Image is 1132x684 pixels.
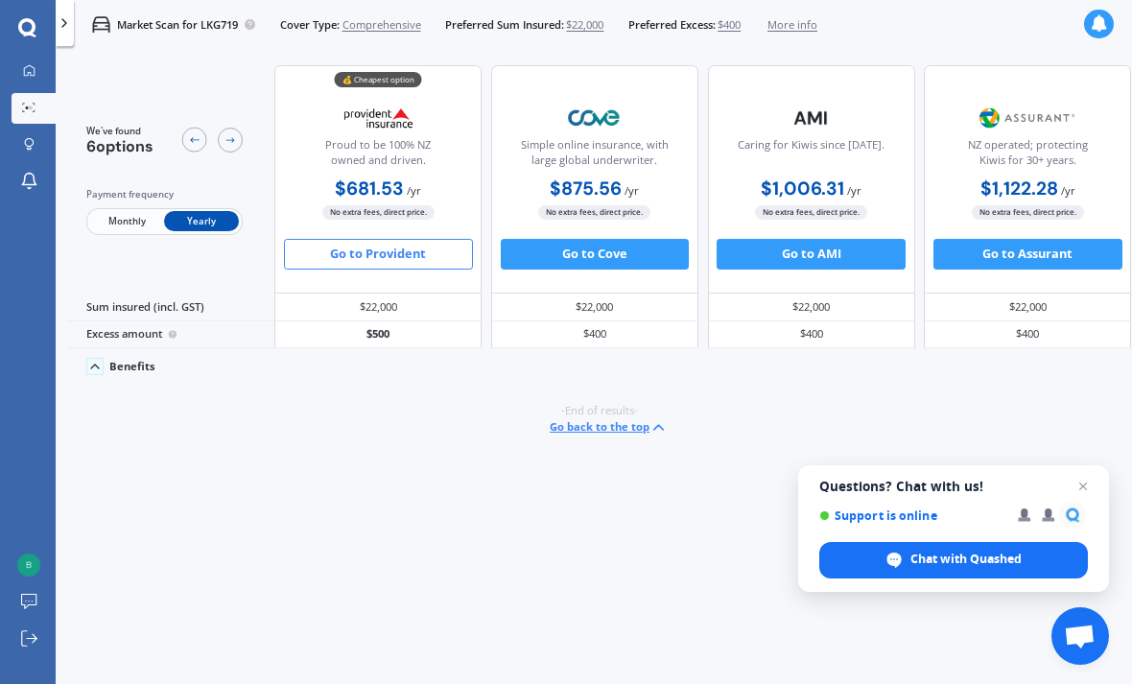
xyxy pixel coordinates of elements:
span: More info [767,17,817,33]
span: Chat with Quashed [819,542,1088,578]
span: $400 [718,17,741,33]
div: $400 [491,321,698,348]
span: Preferred Sum Insured: [445,17,564,33]
span: No extra fees, direct price. [755,205,867,220]
div: Excess amount [67,321,274,348]
span: Preferred Excess: [628,17,716,33]
span: Yearly [164,211,239,231]
div: Proud to be 100% NZ owned and driven. [288,137,468,176]
span: / yr [847,183,861,198]
span: / yr [625,183,639,198]
div: $22,000 [924,294,1131,320]
span: Chat with Quashed [910,551,1022,568]
div: $22,000 [708,294,915,320]
p: Market Scan for LKG719 [117,17,238,33]
span: Questions? Chat with us! [819,479,1088,494]
span: / yr [1061,183,1075,198]
div: $400 [708,321,915,348]
span: -End of results- [561,403,638,418]
span: 6 options [86,136,153,156]
span: $22,000 [566,17,603,33]
div: Benefits [109,360,155,373]
img: Assurant.png [977,99,1078,137]
div: $500 [274,321,482,348]
button: Go to Assurant [933,239,1122,270]
span: We've found [86,125,153,138]
span: Cover Type: [280,17,340,33]
span: No extra fees, direct price. [322,205,435,220]
button: Go back to the top [550,418,668,436]
span: / yr [407,183,421,198]
button: Go to AMI [717,239,906,270]
div: NZ operated; protecting Kiwis for 30+ years. [937,137,1118,176]
div: Caring for Kiwis since [DATE]. [738,137,884,176]
img: car.f15378c7a67c060ca3f3.svg [92,15,110,34]
span: Monthly [89,211,164,231]
a: Open chat [1051,607,1109,665]
div: Sum insured (incl. GST) [67,294,274,320]
span: Support is online [819,508,1004,523]
span: No extra fees, direct price. [538,205,650,220]
img: AMI-text-1.webp [761,99,862,137]
span: No extra fees, direct price. [972,205,1084,220]
div: $400 [924,321,1131,348]
b: $875.56 [550,177,622,200]
img: 5f2cfa72e7f49ddaf1bf723d33f06566 [17,554,40,577]
button: Go to Cove [501,239,690,270]
div: Simple online insurance, with large global underwriter. [505,137,685,176]
div: Payment frequency [86,187,243,202]
img: Cove.webp [544,99,646,137]
b: $1,006.31 [761,177,844,200]
span: Comprehensive [342,17,421,33]
b: $681.53 [335,177,404,200]
div: 💰 Cheapest option [335,72,422,87]
div: $22,000 [274,294,482,320]
button: Go to Provident [284,239,473,270]
img: Provident.png [328,99,430,137]
div: $22,000 [491,294,698,320]
b: $1,122.28 [980,177,1058,200]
